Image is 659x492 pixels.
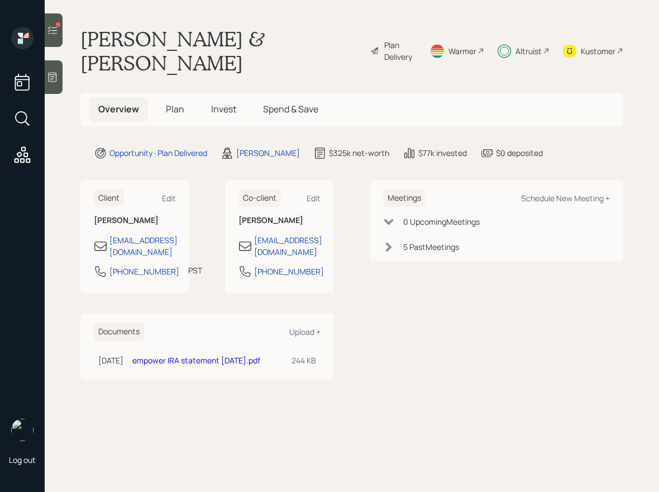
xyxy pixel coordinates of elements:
div: Schedule New Meeting + [521,193,610,204]
div: Opportunity · Plan Delivered [109,147,207,159]
div: Kustomer [581,45,615,57]
div: [PERSON_NAME] [236,147,300,159]
span: Overview [98,103,139,115]
div: Upload + [289,327,321,337]
h6: Client [94,189,124,207]
a: empower IRA statement [DATE].pdf [132,355,260,366]
div: 244 KB [292,354,316,366]
h1: [PERSON_NAME] & [PERSON_NAME] [80,27,361,75]
div: 5 Past Meeting s [403,241,459,253]
div: [PHONE_NUMBER] [254,266,324,277]
div: Warmer [448,45,476,57]
div: Edit [162,193,176,204]
span: Invest [211,103,236,115]
div: [EMAIL_ADDRESS][DOMAIN_NAME] [254,234,322,258]
h6: Documents [94,323,144,341]
div: $325k net-worth [329,147,389,159]
div: Altruist [515,45,542,57]
h6: Meetings [383,189,426,207]
img: hunter_neumayer.jpg [11,419,34,441]
h6: Co-client [238,189,281,207]
span: Plan [166,103,184,115]
div: [PHONE_NUMBER] [109,266,179,277]
div: 0 Upcoming Meeting s [403,216,480,228]
div: Plan Delivery [384,39,416,63]
div: [DATE] [98,354,123,366]
h6: [PERSON_NAME] [238,216,321,225]
div: Log out [9,455,36,465]
div: $77k invested [418,147,467,159]
span: Spend & Save [263,103,318,115]
h6: [PERSON_NAME] [94,216,176,225]
div: [EMAIL_ADDRESS][DOMAIN_NAME] [109,234,178,258]
div: Edit [307,193,321,204]
div: $0 deposited [496,147,543,159]
div: PST [188,264,202,276]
